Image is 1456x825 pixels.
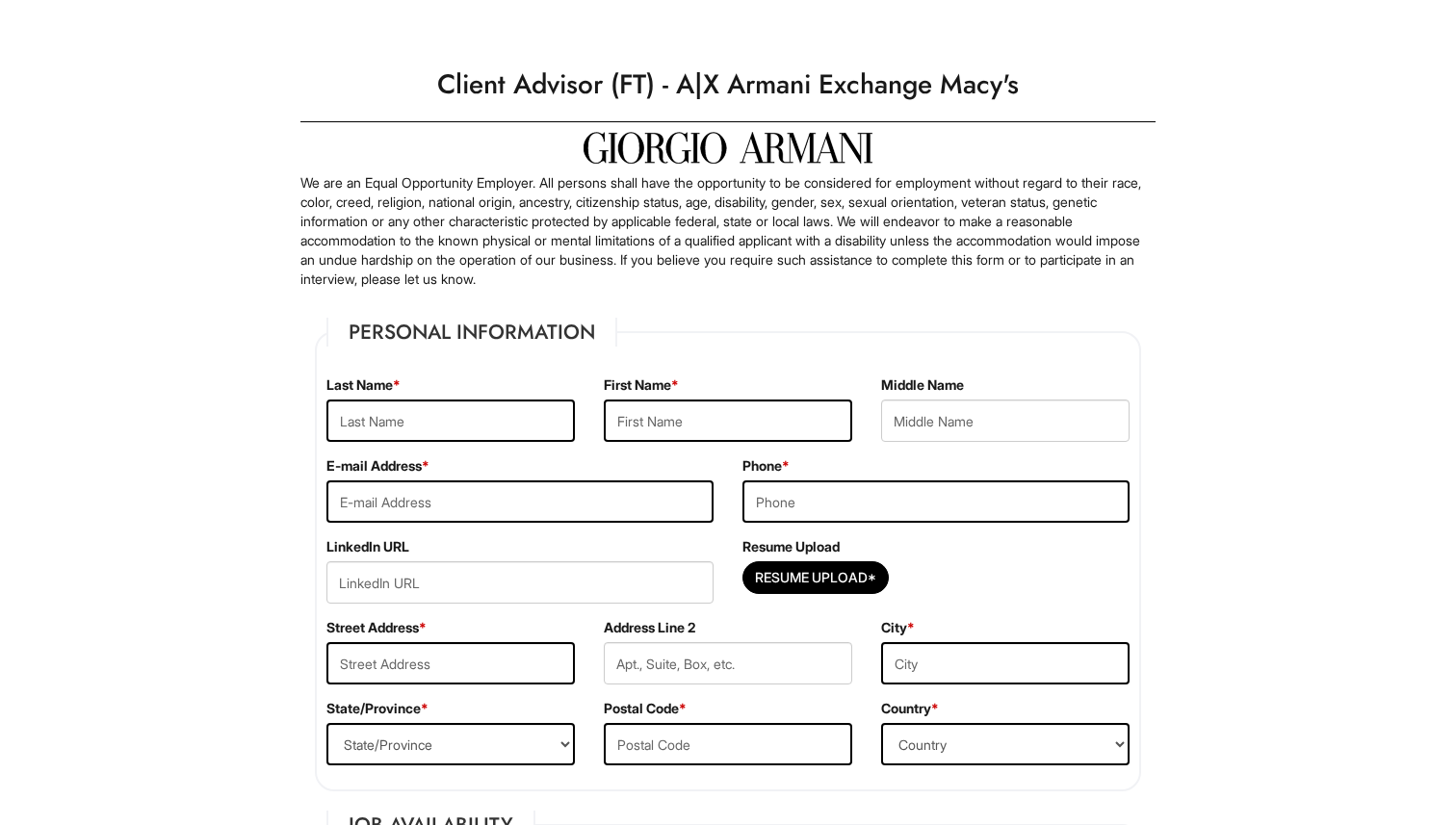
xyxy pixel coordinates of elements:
[326,561,714,604] input: LinkedIn URL
[584,132,872,164] img: Giorgio Armani
[604,723,852,765] input: Postal Code
[604,699,687,718] label: Postal Code
[326,642,575,684] input: Street Address
[326,723,575,765] select: State/Province
[881,723,1130,765] select: Country
[326,480,714,523] input: E-mail Address
[300,173,1156,289] p: We are an Equal Opportunity Employer. All persons shall have the opportunity to be considered for...
[604,642,852,684] input: Apt., Suite, Box, etc.
[604,375,679,395] label: First Name
[881,618,915,637] label: City
[881,375,964,395] label: Middle Name
[326,699,429,718] label: State/Province
[881,699,939,718] label: Country
[742,561,889,594] button: Resume Upload*Resume Upload*
[742,456,790,476] label: Phone
[881,642,1130,684] input: City
[604,618,695,637] label: Address Line 2
[326,537,409,556] label: LinkedIn URL
[326,618,427,637] label: Street Address
[291,58,1165,112] h1: Client Advisor (FT) - A|X Armani Exchange Macy's
[326,400,575,442] input: Last Name
[326,318,617,347] legend: Personal Information
[742,537,840,556] label: Resume Upload
[326,375,401,395] label: Last Name
[326,456,429,476] label: E-mail Address
[742,480,1130,523] input: Phone
[604,400,852,442] input: First Name
[881,400,1130,442] input: Middle Name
